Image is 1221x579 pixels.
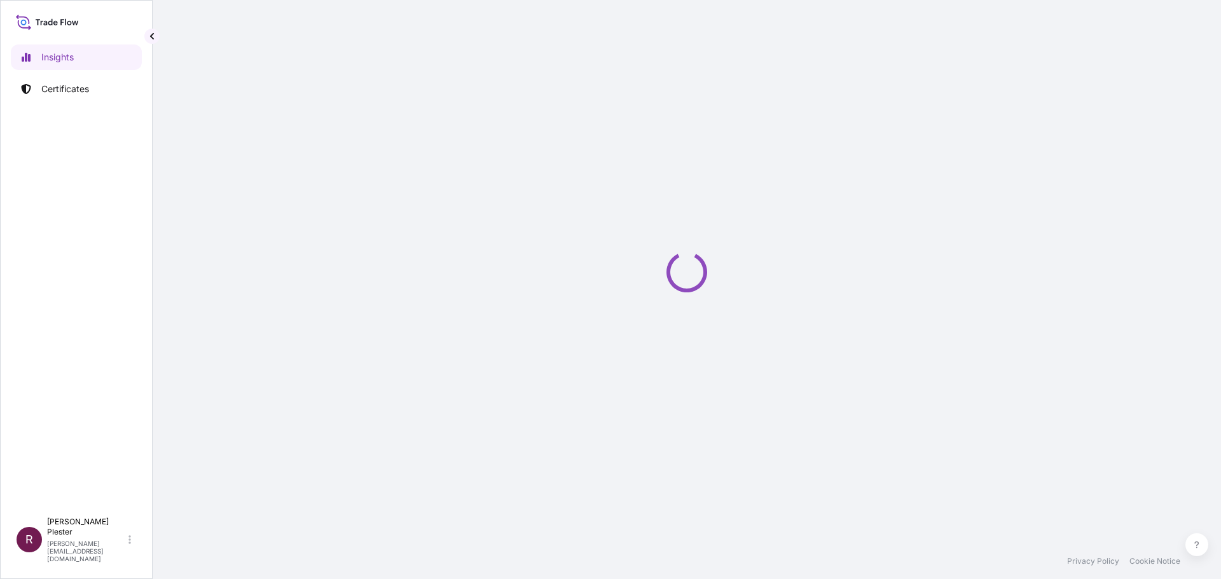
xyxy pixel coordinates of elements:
[11,44,142,70] a: Insights
[47,540,126,562] p: [PERSON_NAME][EMAIL_ADDRESS][DOMAIN_NAME]
[1067,556,1119,566] a: Privacy Policy
[47,517,126,537] p: [PERSON_NAME] Plester
[25,533,33,546] span: R
[41,51,74,64] p: Insights
[41,83,89,95] p: Certificates
[11,76,142,102] a: Certificates
[1129,556,1180,566] a: Cookie Notice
